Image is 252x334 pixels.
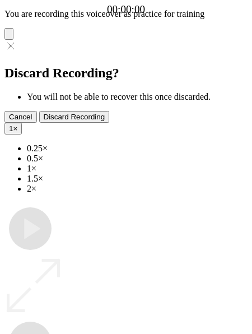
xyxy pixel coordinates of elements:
button: Discard Recording [39,111,110,123]
h2: Discard Recording? [4,66,248,81]
li: 1× [27,164,248,174]
button: Cancel [4,111,37,123]
li: 0.5× [27,154,248,164]
li: 0.25× [27,143,248,154]
li: 2× [27,184,248,194]
span: 1 [9,124,13,133]
li: 1.5× [27,174,248,184]
p: You are recording this voiceover as practice for training [4,9,248,19]
li: You will not be able to recover this once discarded. [27,92,248,102]
button: 1× [4,123,22,134]
a: 00:00:00 [107,3,145,16]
